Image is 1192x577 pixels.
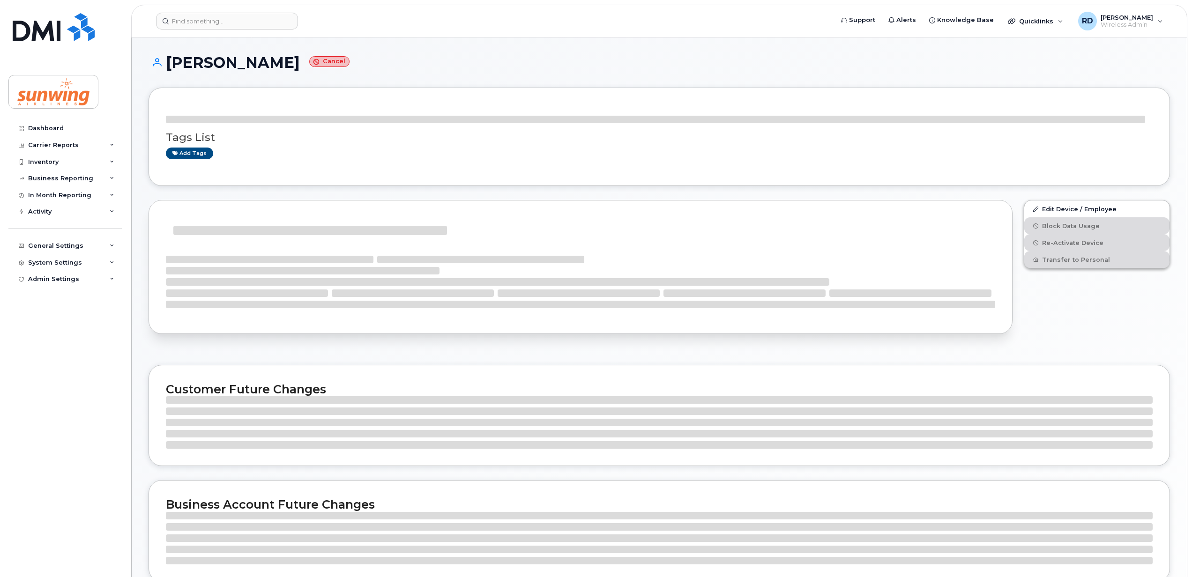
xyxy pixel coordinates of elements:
h2: Business Account Future Changes [166,497,1153,511]
h3: Tags List [166,132,1153,143]
h2: Customer Future Changes [166,382,1153,396]
small: Cancel [309,56,350,67]
button: Re-Activate Device [1024,234,1170,251]
button: Block Data Usage [1024,217,1170,234]
a: Edit Device / Employee [1024,200,1170,217]
a: Add tags [166,148,213,159]
span: Re-Activate Device [1042,239,1103,246]
button: Transfer to Personal [1024,251,1170,268]
h1: [PERSON_NAME] [149,54,1170,71]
